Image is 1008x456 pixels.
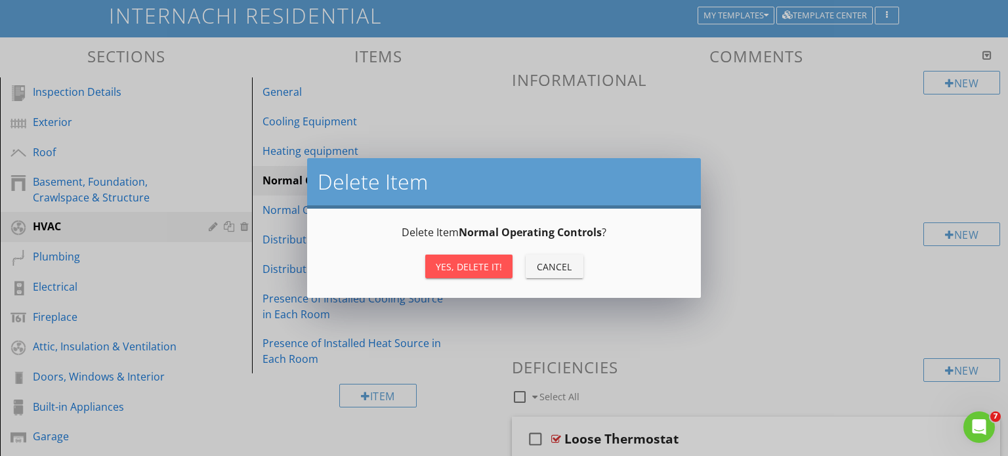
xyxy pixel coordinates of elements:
[536,260,573,274] div: Cancel
[323,224,685,240] p: Delete Item ?
[436,260,502,274] div: Yes, Delete it!
[318,169,690,195] h2: Delete Item
[963,411,995,443] iframe: Intercom live chat
[526,255,583,278] button: Cancel
[990,411,1001,422] span: 7
[425,255,513,278] button: Yes, Delete it!
[459,225,602,239] strong: Normal Operating Controls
